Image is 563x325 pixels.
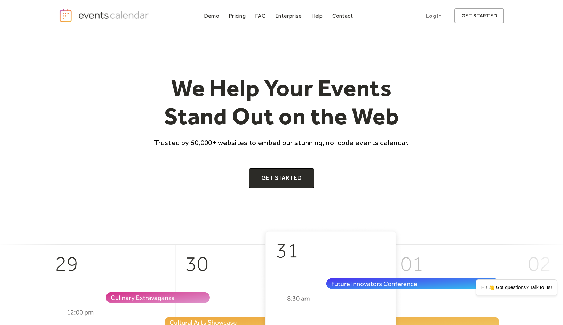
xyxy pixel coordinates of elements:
[272,11,304,21] a: Enterprise
[311,14,323,18] div: Help
[204,14,219,18] div: Demo
[454,8,504,23] a: get started
[252,11,269,21] a: FAQ
[229,14,246,18] div: Pricing
[201,11,222,21] a: Demo
[275,14,302,18] div: Enterprise
[59,8,151,23] a: home
[148,137,415,148] p: Trusted by 50,000+ websites to embed our stunning, no-code events calendar.
[419,8,449,23] a: Log In
[309,11,326,21] a: Help
[148,74,415,130] h1: We Help Your Events Stand Out on the Web
[332,14,353,18] div: Contact
[249,168,315,188] a: Get Started
[330,11,356,21] a: Contact
[255,14,266,18] div: FAQ
[226,11,248,21] a: Pricing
